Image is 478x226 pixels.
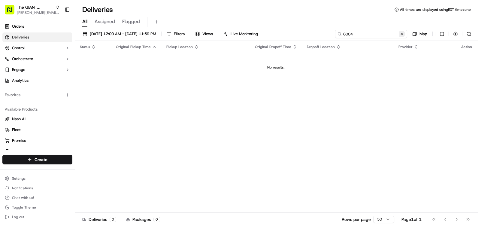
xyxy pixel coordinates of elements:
[4,85,48,96] a: 📗Knowledge Base
[35,157,47,163] span: Create
[12,215,24,219] span: Log out
[2,43,72,53] button: Control
[2,125,72,135] button: Fleet
[51,88,56,93] div: 💻
[5,149,70,154] a: Product Catalog
[2,76,72,85] a: Analytics
[5,127,70,133] a: Fleet
[12,195,34,200] span: Chat with us!
[82,5,113,14] h1: Deliveries
[12,186,33,191] span: Notifications
[6,57,17,68] img: 1736555255976-a54dd68f-1ca7-489b-9aae-adbdc363a1c4
[410,30,430,38] button: Map
[90,31,156,37] span: [DATE] 12:00 AM - [DATE] 11:59 PM
[5,116,70,122] a: Nash AI
[17,4,53,10] button: The GIANT Company
[82,216,116,222] div: Deliveries
[12,127,21,133] span: Fleet
[231,31,258,37] span: Live Monitoring
[2,90,72,100] div: Favorites
[126,216,160,222] div: Packages
[2,136,72,145] button: Promise
[20,57,98,63] div: Start new chat
[12,138,26,143] span: Promise
[461,44,472,49] div: Action
[12,67,25,72] span: Engage
[2,213,72,221] button: Log out
[77,65,474,70] div: No results.
[102,59,109,66] button: Start new chat
[82,18,87,25] span: All
[335,30,407,38] input: Type to search
[202,31,213,37] span: Views
[398,44,413,49] span: Provider
[5,138,70,143] a: Promise
[42,102,73,106] a: Powered byPylon
[174,31,185,37] span: Filters
[116,44,151,49] span: Original Pickup Time
[2,155,72,164] button: Create
[2,174,72,183] button: Settings
[307,44,335,49] span: Dropoff Location
[48,85,99,96] a: 💻API Documentation
[122,18,140,25] span: Flagged
[12,24,24,29] span: Orders
[2,194,72,202] button: Chat with us!
[12,45,25,51] span: Control
[12,78,29,83] span: Analytics
[2,203,72,212] button: Toggle Theme
[153,217,160,222] div: 0
[110,217,116,222] div: 0
[2,105,72,114] div: Available Products
[6,24,109,34] p: Welcome 👋
[12,35,29,40] span: Deliveries
[342,216,371,222] p: Rows per page
[401,216,422,222] div: Page 1 of 1
[20,63,76,68] div: We're available if you need us!
[12,149,41,154] span: Product Catalog
[164,30,187,38] button: Filters
[6,88,11,93] div: 📗
[12,116,26,122] span: Nash AI
[221,30,261,38] button: Live Monitoring
[419,31,427,37] span: Map
[12,176,26,181] span: Settings
[2,147,72,156] button: Product Catalog
[166,44,193,49] span: Pickup Location
[2,65,72,75] button: Engage
[255,44,291,49] span: Original Dropoff Time
[95,18,115,25] span: Assigned
[57,87,96,93] span: API Documentation
[12,56,33,62] span: Orchestrate
[80,30,159,38] button: [DATE] 12:00 AM - [DATE] 11:59 PM
[2,54,72,64] button: Orchestrate
[2,22,72,31] a: Orders
[17,10,60,15] button: [PERSON_NAME][EMAIL_ADDRESS][DOMAIN_NAME]
[2,114,72,124] button: Nash AI
[6,6,18,18] img: Nash
[400,7,471,12] span: All times are displayed using EDT timezone
[192,30,216,38] button: Views
[12,87,46,93] span: Knowledge Base
[12,205,36,210] span: Toggle Theme
[80,44,90,49] span: Status
[2,184,72,192] button: Notifications
[60,102,73,106] span: Pylon
[16,39,108,45] input: Got a question? Start typing here...
[2,2,62,17] button: The GIANT Company[PERSON_NAME][EMAIL_ADDRESS][DOMAIN_NAME]
[465,30,473,38] button: Refresh
[2,32,72,42] a: Deliveries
